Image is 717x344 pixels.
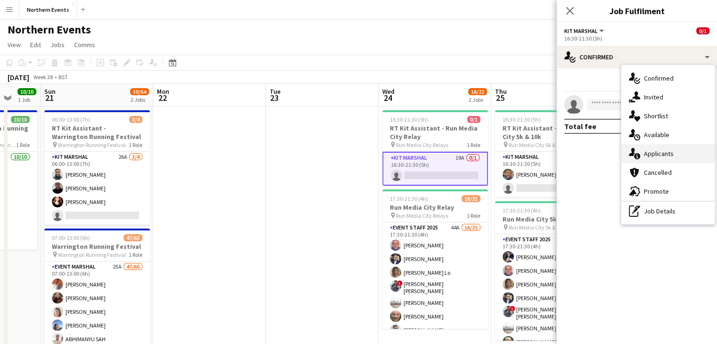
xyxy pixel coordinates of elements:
[696,27,709,34] span: 0/1
[31,74,55,81] span: Week 38
[50,41,65,49] span: Jobs
[157,87,169,96] span: Mon
[130,88,149,95] span: 50/64
[510,306,515,311] span: !
[156,92,169,103] span: 22
[58,251,126,258] span: Warrington Running Festival
[47,39,68,51] a: Jobs
[621,125,715,144] div: Available
[8,23,91,37] h1: Northern Events
[564,27,598,34] span: Kit Marshal
[382,203,488,212] h3: Run Media City Relay
[382,152,488,186] app-card-role: Kit Marshal19A0/116:30-21:30 (5h)
[44,152,150,225] app-card-role: Kit Marshal26A3/406:00-13:00 (7h)[PERSON_NAME][PERSON_NAME][PERSON_NAME]
[131,96,148,103] div: 2 Jobs
[495,201,601,341] app-job-card: 17:30-21:30 (4h)21/21Run Media City 5k & 10k Run Media City 5k & 10k1 RoleEvent Staff 202521/2117...
[52,234,90,241] span: 07:00-13:00 (6h)
[390,116,428,123] span: 16:30-21:30 (5h)
[557,5,717,17] h3: Job Fulfilment
[18,96,36,103] div: 1 Job
[503,207,541,214] span: 17:30-21:30 (4h)
[4,39,25,51] a: View
[382,124,488,141] h3: RT Kit Assistant - Run Media City Relay
[382,110,488,186] app-job-card: 16:30-21:30 (5h)0/1RT Kit Assistant - Run Media City Relay Run Media City Relays1 RoleKit Marshal...
[557,46,717,68] div: Confirmed
[495,124,601,141] h3: RT Kit Assistant - Run Media City 5k & 10k
[503,116,541,123] span: 16:30-21:30 (5h)
[382,87,395,96] span: Wed
[70,39,99,51] a: Comms
[19,0,77,19] button: Northern Events
[270,87,280,96] span: Tue
[467,212,480,219] span: 1 Role
[462,195,480,202] span: 16/21
[621,106,715,125] div: Shortlist
[396,141,448,148] span: Run Media City Relays
[129,141,142,148] span: 1 Role
[124,234,142,241] span: 47/60
[74,41,95,49] span: Comms
[44,124,150,141] h3: RT Kit Assistant - Warrington Running Festival
[44,87,56,96] span: Sun
[58,141,126,148] span: Warrington Running Festival
[469,96,486,103] div: 2 Jobs
[16,141,30,148] span: 1 Role
[129,251,142,258] span: 1 Role
[564,35,709,42] div: 16:30-21:30 (5h)
[17,88,36,95] span: 10/10
[495,87,507,96] span: Thu
[8,73,29,82] div: [DATE]
[621,202,715,221] div: Job Details
[43,92,56,103] span: 21
[52,116,90,123] span: 06:00-13:00 (7h)
[564,122,596,131] div: Total fee
[467,116,480,123] span: 0/1
[8,41,21,49] span: View
[11,116,30,123] span: 10/10
[621,163,715,182] div: Cancelled
[621,69,715,88] div: Confirmed
[509,224,565,231] span: Run Media City 5k & 10k
[467,141,480,148] span: 1 Role
[509,141,565,148] span: Run Media City 5k & 10k
[129,116,142,123] span: 3/4
[26,39,45,51] a: Edit
[44,242,150,251] h3: Warrington Running Festival
[44,110,150,225] app-job-card: 06:00-13:00 (7h)3/4RT Kit Assistant - Warrington Running Festival Warrington Running Festival1 Ro...
[382,189,488,329] app-job-card: 17:30-21:30 (4h)16/21Run Media City Relay Run Media City Relays1 RoleEvent Staff 202544A16/2117:3...
[381,92,395,103] span: 24
[397,280,403,286] span: !
[268,92,280,103] span: 23
[564,27,605,34] button: Kit Marshal
[396,212,448,219] span: Run Media City Relays
[494,92,507,103] span: 25
[621,88,715,106] div: Invited
[621,182,715,201] div: Promote
[58,74,68,81] div: BST
[468,88,487,95] span: 16/22
[495,110,601,197] app-job-card: 16:30-21:30 (5h)1/2RT Kit Assistant - Run Media City 5k & 10k Run Media City 5k & 10k1 RoleKit Ma...
[30,41,41,49] span: Edit
[390,195,428,202] span: 17:30-21:30 (4h)
[495,215,601,223] h3: Run Media City 5k & 10k
[495,152,601,197] app-card-role: Kit Marshal21A1/216:30-21:30 (5h)[PERSON_NAME]
[621,144,715,163] div: Applicants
